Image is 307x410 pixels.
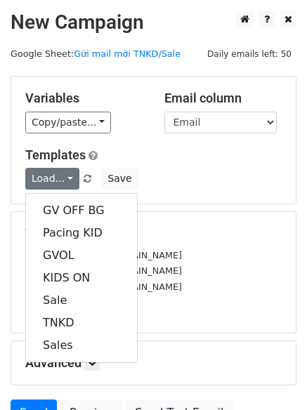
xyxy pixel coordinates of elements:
[25,355,282,371] h5: Advanced
[164,91,282,106] h5: Email column
[26,222,137,244] a: Pacing KID
[26,267,137,289] a: KIDS ON
[11,48,181,59] small: Google Sheet:
[25,282,182,292] small: [EMAIL_ADDRESS][DOMAIN_NAME]
[25,250,182,260] small: [EMAIL_ADDRESS][DOMAIN_NAME]
[25,265,182,276] small: [EMAIL_ADDRESS][DOMAIN_NAME]
[202,46,296,62] span: Daily emails left: 50
[26,312,137,334] a: TNKD
[26,334,137,357] a: Sales
[74,48,181,59] a: Gửi mail mời TNKD/Sale
[26,289,137,312] a: Sale
[26,244,137,267] a: GVOL
[25,147,86,162] a: Templates
[25,168,79,190] a: Load...
[101,168,138,190] button: Save
[237,343,307,410] iframe: Chat Widget
[11,11,296,34] h2: New Campaign
[25,226,282,242] h5: 7 Recipients
[202,48,296,59] a: Daily emails left: 50
[25,91,143,106] h5: Variables
[25,112,111,133] a: Copy/paste...
[26,199,137,222] a: GV OFF BG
